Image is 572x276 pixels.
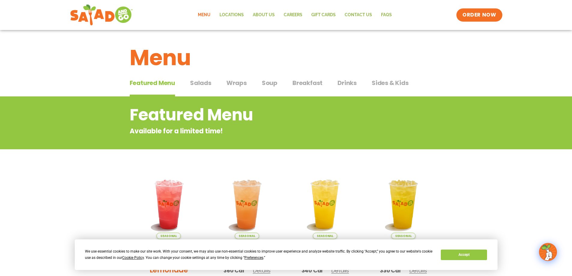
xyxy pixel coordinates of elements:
span: Seasonal [156,233,181,239]
span: Seasonal [391,233,416,239]
img: wpChatIcon [540,244,556,260]
a: About Us [248,8,279,22]
h2: Featured Menu [130,103,394,127]
span: Preferences [244,256,263,260]
span: Cookie Policy [122,256,144,260]
span: Wraps [226,78,247,87]
div: Cookie Consent Prompt [75,239,498,270]
span: Salads [190,78,211,87]
a: GIFT CARDS [307,8,340,22]
span: Seasonal [313,233,337,239]
img: new-SAG-logo-768×292 [70,3,133,27]
img: Product photo for Blackberry Bramble Lemonade [134,170,204,239]
span: Breakfast [292,78,322,87]
nav: Menu [193,8,396,22]
span: Details [409,267,427,274]
div: Tabbed content [130,76,443,97]
a: ORDER NOW [456,8,502,22]
span: ORDER NOW [462,11,496,19]
a: FAQs [377,8,396,22]
span: Featured Menu [130,78,175,87]
img: Product photo for Summer Stone Fruit Lemonade [212,170,282,239]
span: Details [331,267,349,274]
span: 340 Cal [301,266,323,274]
a: Menu [193,8,215,22]
img: Product photo for Mango Grove Lemonade [369,170,438,239]
a: Contact Us [340,8,377,22]
button: Accept [441,250,487,260]
span: Seasonal [235,233,259,239]
span: 360 Cal [223,266,244,274]
span: Sides & Kids [372,78,409,87]
span: 330 Cal [380,266,401,274]
span: Drinks [337,78,357,87]
a: Locations [215,8,248,22]
h1: Menu [130,41,443,74]
a: Careers [279,8,307,22]
span: Details [253,267,271,274]
span: Soup [262,78,277,87]
div: We use essential cookies to make our site work. With your consent, we may also use non-essential ... [85,248,434,261]
p: Available for a limited time! [130,126,394,136]
img: Product photo for Sunkissed Yuzu Lemonade [291,170,360,239]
